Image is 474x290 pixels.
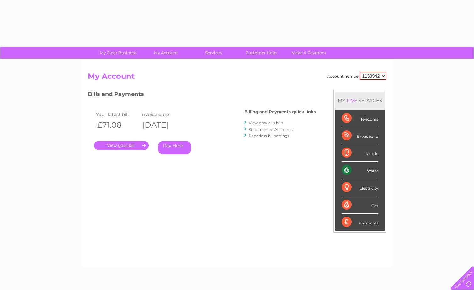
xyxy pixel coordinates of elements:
[342,179,378,196] div: Electricity
[94,119,139,132] th: £71.08
[244,110,316,114] h4: Billing and Payments quick links
[342,162,378,179] div: Water
[139,110,184,119] td: Invoice date
[342,196,378,214] div: Gas
[283,47,335,59] a: Make A Payment
[88,90,316,101] h3: Bills and Payments
[249,133,289,138] a: Paperless bill settings
[335,92,385,110] div: MY SERVICES
[342,144,378,162] div: Mobile
[94,110,139,119] td: Your latest bill
[327,72,386,80] div: Account number
[140,47,192,59] a: My Account
[94,141,149,150] a: .
[139,119,184,132] th: [DATE]
[88,72,386,84] h2: My Account
[342,214,378,231] div: Payments
[345,98,359,104] div: LIVE
[235,47,287,59] a: Customer Help
[342,110,378,127] div: Telecoms
[158,141,191,154] a: Pay Here
[92,47,144,59] a: My Clear Business
[188,47,239,59] a: Services
[249,121,283,125] a: View previous bills
[249,127,293,132] a: Statement of Accounts
[342,127,378,144] div: Broadband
